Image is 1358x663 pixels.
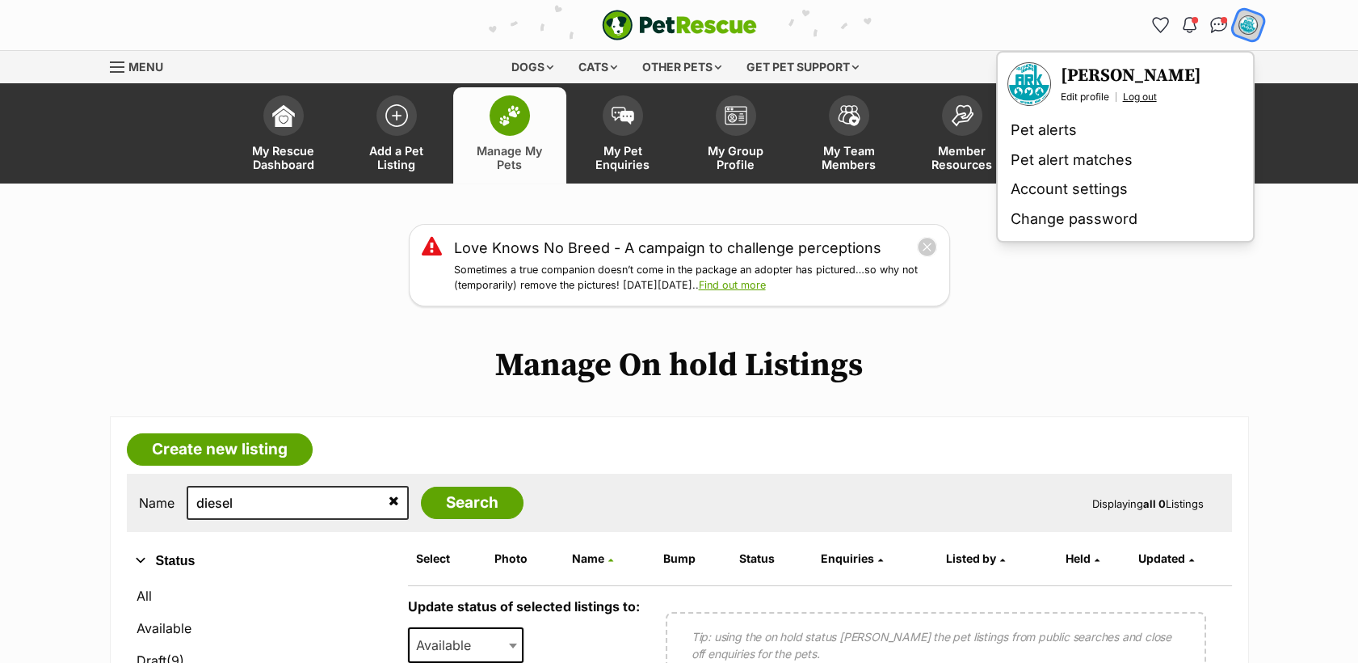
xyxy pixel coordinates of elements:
[454,263,937,293] p: Sometimes a true companion doesn’t come in the package an adopter has pictured…so why not (tempor...
[408,598,640,614] label: Update status of selected listings to:
[587,144,659,171] span: My Pet Enquiries
[631,51,733,83] div: Other pets
[1061,65,1201,87] a: Your profile
[421,487,523,519] input: Search
[657,546,731,572] th: Bump
[1177,12,1203,38] button: Notifications
[127,581,392,610] a: All
[1004,146,1247,175] a: Pet alert matches
[408,627,524,663] span: Available
[1007,62,1051,106] a: Your profile
[692,628,1180,662] p: Tip: using the on hold status [PERSON_NAME] the pet listings from public searches and close off e...
[473,144,546,171] span: Manage My Pets
[1066,551,1099,565] a: Held
[1061,65,1201,87] h3: [PERSON_NAME]
[946,551,1005,565] a: Listed by
[1138,551,1194,565] a: Updated
[488,546,564,572] th: Photo
[139,496,174,510] label: Name
[127,614,392,643] a: Available
[700,144,772,171] span: My Group Profile
[1148,12,1261,38] ul: Account quick links
[906,87,1019,184] a: Member Resources
[821,551,883,565] a: Enquiries
[567,51,629,83] div: Cats
[1138,551,1185,565] span: Updated
[453,87,566,184] a: Manage My Pets
[410,634,487,657] span: Available
[951,104,973,126] img: member-resources-icon-8e73f808a243e03378d46382f2149f9095a855e16c252ad45f914b54edf8863c.svg
[1004,205,1247,234] a: Change password
[733,546,813,572] th: Status
[1092,497,1204,510] span: Displaying Listings
[340,87,453,184] a: Add a Pet Listing
[360,144,433,171] span: Add a Pet Listing
[127,551,392,572] button: Status
[917,237,937,257] button: close
[793,87,906,184] a: My Team Members
[602,10,757,40] img: logo-e224e6f780fb5917bec1dbf3a21bbac754714ae5b6737aabdf751b685950b380.svg
[1148,12,1174,38] a: Favourites
[1231,8,1264,41] button: My account
[612,107,634,125] img: pet-enquiries-icon-7e3ad2cf08bfb03b45e93fb7055b45f3efa6380592205ae92323e6603595dc1f.svg
[926,144,999,171] span: Member Resources
[247,144,320,171] span: My Rescue Dashboard
[1238,15,1259,36] img: Ann Simon profile pic
[821,551,874,565] span: translation missing: en.admin.listings.index.attributes.enquiries
[838,105,860,126] img: team-members-icon-5396bd8760b3fe7c0b43da4ab00e1e3bb1a5d9ba89233759b79545d2d3fc5d0d.svg
[1009,64,1049,104] img: Ann Simon profile pic
[1123,91,1157,103] a: Log out
[1004,175,1247,205] a: Account settings
[128,60,163,74] span: Menu
[454,237,881,259] a: Love Knows No Breed - A campaign to challenge perceptions
[946,551,996,565] span: Listed by
[813,144,885,171] span: My Team Members
[1004,116,1247,146] a: Pet alerts
[110,51,174,80] a: Menu
[1066,551,1091,565] span: Held
[1061,91,1109,103] a: Edit profile
[1143,497,1166,510] strong: all 0
[725,106,747,125] img: group-profile-icon-3fa3cf56718a62981997c0bc7e787c4b2cf8bcc04b72c1350f741eb67cf2f40e.svg
[679,87,793,184] a: My Group Profile
[1210,17,1227,33] img: chat-41dd97257d64d25036548639549fe6c8038ab92f7586957e7f3b1b290dea8141.svg
[572,551,604,565] span: Name
[227,87,340,184] a: My Rescue Dashboard
[500,51,565,83] div: Dogs
[572,551,613,565] a: Name
[127,433,313,466] a: Create new listing
[385,104,408,127] img: add-pet-listing-icon-0afa8454b4691262ce3f59096e99ab1cd57d4a30225e0717b998d2c9b9846f56.svg
[699,279,766,291] a: Find out more
[735,51,870,83] div: Get pet support
[410,546,487,572] th: Select
[498,105,521,126] img: manage-my-pets-icon-02211641906a0b7f246fdf0571729dbe1e7629f14944591b6c1af311fb30b64b.svg
[602,10,757,40] a: PetRescue
[566,87,679,184] a: My Pet Enquiries
[1206,12,1232,38] a: Conversations
[1183,17,1196,33] img: notifications-46538b983faf8c2785f20acdc204bb7945ddae34d4c08c2a6579f10ce5e182be.svg
[272,104,295,127] img: dashboard-icon-eb2f2d2d3e046f16d808141f083e7271f6b2e854fb5c12c21221c1fb7104beca.svg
